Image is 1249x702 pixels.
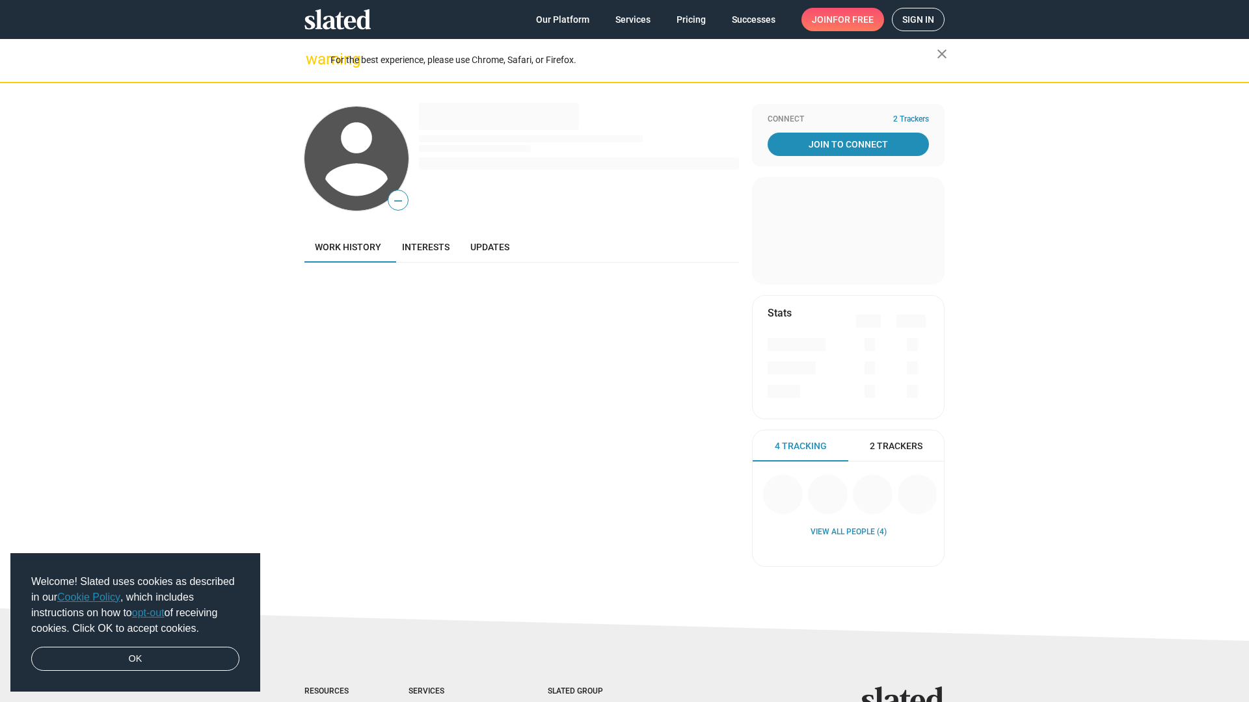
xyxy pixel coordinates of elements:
span: Pricing [677,8,706,31]
span: Successes [732,8,775,31]
span: 2 Trackers [870,440,922,452]
a: Pricing [666,8,716,31]
mat-icon: close [934,46,950,62]
a: Work history [304,231,392,263]
span: 2 Trackers [893,114,929,125]
div: Resources [304,686,356,697]
a: Cookie Policy [57,591,120,603]
span: 4 Tracking [775,440,827,452]
span: Interests [402,242,450,252]
a: Joinfor free [801,8,884,31]
div: Connect [768,114,929,125]
a: opt-out [132,607,165,618]
mat-icon: warning [306,51,321,67]
span: Updates [470,242,509,252]
a: Services [605,8,661,31]
span: Join [812,8,874,31]
a: Join To Connect [768,133,929,156]
span: — [388,192,408,209]
mat-card-title: Stats [768,306,792,320]
div: For the best experience, please use Chrome, Safari, or Firefox. [330,51,937,69]
div: Slated Group [548,686,636,697]
span: Our Platform [536,8,589,31]
span: Join To Connect [770,133,926,156]
span: Services [615,8,651,31]
span: Sign in [902,8,934,31]
span: Welcome! Slated uses cookies as described in our , which includes instructions on how to of recei... [31,574,239,636]
a: Updates [460,231,520,263]
a: Our Platform [526,8,600,31]
a: Interests [392,231,460,263]
span: for free [833,8,874,31]
div: cookieconsent [10,553,260,692]
a: View all People (4) [811,527,887,538]
a: Successes [721,8,786,31]
a: Sign in [892,8,945,31]
div: Services [409,686,496,697]
span: Work history [315,242,381,252]
a: dismiss cookie message [31,647,239,671]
